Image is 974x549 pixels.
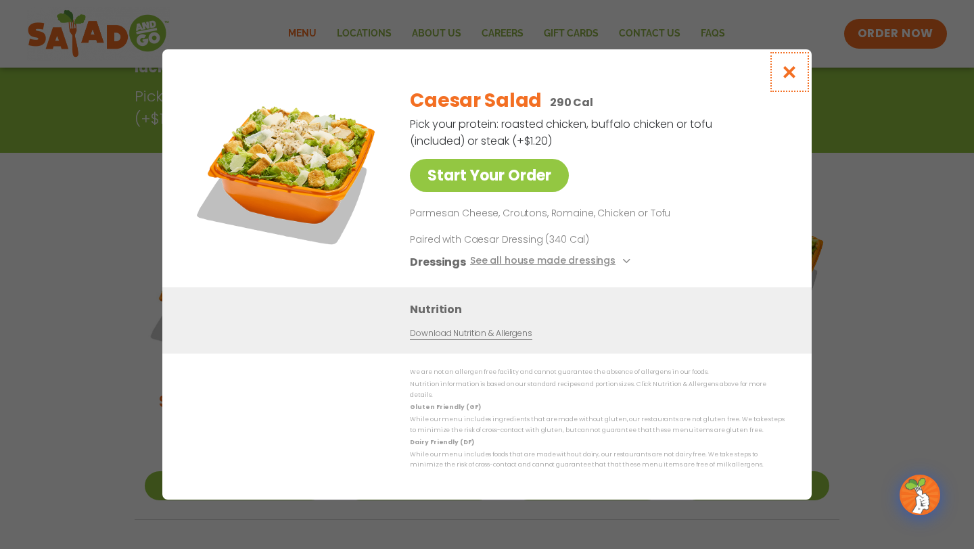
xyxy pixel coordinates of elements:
[410,254,466,270] h3: Dressings
[410,450,785,471] p: While our menu includes foods that are made without dairy, our restaurants are not dairy free. We...
[901,476,939,514] img: wpChatIcon
[410,87,542,115] h2: Caesar Salad
[410,379,785,400] p: Nutrition information is based on our standard recipes and portion sizes. Click Nutrition & Aller...
[410,206,779,222] p: Parmesan Cheese, Croutons, Romaine, Chicken or Tofu
[410,414,785,435] p: While our menu includes ingredients that are made without gluten, our restaurants are not gluten ...
[410,233,660,247] p: Paired with Caesar Dressing (340 Cal)
[410,159,569,192] a: Start Your Order
[768,49,812,95] button: Close modal
[410,367,785,377] p: We are not an allergen free facility and cannot guarantee the absence of allergens in our foods.
[410,327,532,340] a: Download Nutrition & Allergens
[410,301,791,318] h3: Nutrition
[550,94,593,111] p: 290 Cal
[193,76,382,266] img: Featured product photo for Caesar Salad
[410,403,480,411] strong: Gluten Friendly (GF)
[410,116,714,149] p: Pick your protein: roasted chicken, buffalo chicken or tofu (included) or steak (+$1.20)
[410,438,473,446] strong: Dairy Friendly (DF)
[470,254,634,270] button: See all house made dressings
